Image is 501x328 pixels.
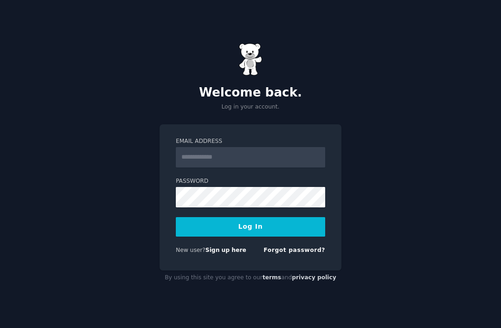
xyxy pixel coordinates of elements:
[160,103,341,111] p: Log in your account.
[160,85,341,100] h2: Welcome back.
[263,247,325,253] a: Forgot password?
[176,217,325,237] button: Log In
[206,247,246,253] a: Sign up here
[176,247,206,253] span: New user?
[263,274,281,281] a: terms
[292,274,336,281] a: privacy policy
[239,43,262,76] img: Gummy Bear
[160,270,341,285] div: By using this site you agree to our and
[176,177,325,186] label: Password
[176,137,325,146] label: Email Address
